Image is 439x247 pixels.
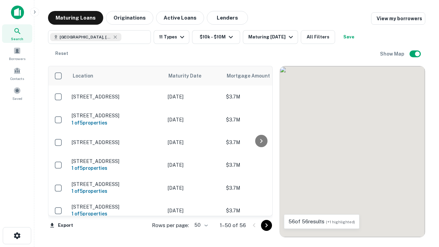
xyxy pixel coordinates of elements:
h6: 1 of 5 properties [72,210,161,217]
p: Rows per page: [152,221,189,230]
button: Go to next page [261,220,272,231]
th: Mortgage Amount [223,66,298,85]
div: Maturing [DATE] [248,33,295,41]
button: Save your search to get updates of matches that match your search criteria. [338,30,360,44]
iframe: Chat Widget [405,170,439,203]
p: $3.7M [226,207,295,214]
button: Active Loans [156,11,204,25]
p: [STREET_ADDRESS] [72,113,161,119]
p: [DATE] [168,207,219,214]
span: [GEOGRAPHIC_DATA], [GEOGRAPHIC_DATA] [60,34,111,40]
img: capitalize-icon.png [11,5,24,19]
p: [DATE] [168,184,219,192]
h6: 1 of 5 properties [72,187,161,195]
h6: 1 of 5 properties [72,119,161,127]
a: Contacts [2,64,32,83]
span: Search [11,36,23,42]
button: Lenders [207,11,248,25]
span: Mortgage Amount [227,72,279,80]
span: Borrowers [9,56,25,61]
p: [STREET_ADDRESS] [72,181,161,187]
a: Search [2,24,32,43]
p: $3.7M [226,139,295,146]
p: [STREET_ADDRESS] [72,94,161,100]
span: Saved [12,96,22,101]
div: 50 [192,220,209,230]
button: All Filters [301,30,335,44]
button: 11 Types [154,30,189,44]
div: 0 0 [280,66,425,237]
h6: 1 of 5 properties [72,164,161,172]
a: Borrowers [2,44,32,63]
span: Maturity Date [168,72,210,80]
p: $3.7M [226,161,295,169]
button: Export [48,220,75,231]
p: [STREET_ADDRESS] [72,204,161,210]
p: [DATE] [168,139,219,146]
p: [DATE] [168,116,219,123]
button: Maturing Loans [48,11,103,25]
span: (+1 highlighted) [326,220,355,224]
p: [DATE] [168,161,219,169]
button: $10k - $10M [192,30,240,44]
p: $3.7M [226,93,295,101]
span: Location [72,72,93,80]
p: [DATE] [168,93,219,101]
th: Maturity Date [164,66,223,85]
a: View my borrowers [371,12,425,25]
th: Location [68,66,164,85]
h6: Show Map [380,50,405,58]
button: Originations [106,11,153,25]
p: $3.7M [226,184,295,192]
p: 1–50 of 56 [220,221,246,230]
p: 56 of 56 results [288,217,355,226]
p: $3.7M [226,116,295,123]
button: Maturing [DATE] [243,30,298,44]
a: Saved [2,84,32,103]
p: [STREET_ADDRESS] [72,158,161,164]
span: Contacts [10,76,24,81]
button: Reset [51,47,73,60]
p: [STREET_ADDRESS] [72,139,161,145]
